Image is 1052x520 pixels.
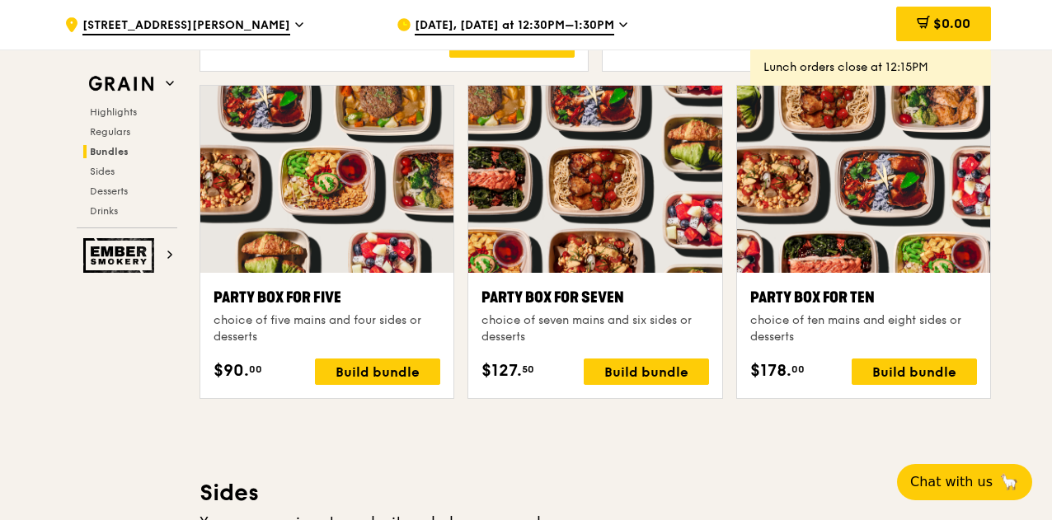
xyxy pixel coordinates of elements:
[852,358,977,385] div: Build bundle
[522,363,534,376] span: 50
[897,464,1032,500] button: Chat with us🦙
[481,286,708,309] div: Party Box for Seven
[481,358,522,383] span: $127.
[90,126,130,138] span: Regulars
[415,17,614,35] span: [DATE], [DATE] at 12:30PM–1:30PM
[90,106,137,118] span: Highlights
[750,358,791,383] span: $178.
[910,472,993,492] span: Chat with us
[481,312,708,345] div: choice of seven mains and six sides or desserts
[249,363,262,376] span: 00
[90,205,118,217] span: Drinks
[83,69,159,99] img: Grain web logo
[750,312,977,345] div: choice of ten mains and eight sides or desserts
[82,17,290,35] span: [STREET_ADDRESS][PERSON_NAME]
[999,472,1019,492] span: 🦙
[763,59,978,76] div: Lunch orders close at 12:15PM
[200,478,991,508] h3: Sides
[933,16,970,31] span: $0.00
[750,286,977,309] div: Party Box for Ten
[449,31,575,58] div: Build bundle
[90,146,129,157] span: Bundles
[584,358,709,385] div: Build bundle
[83,238,159,273] img: Ember Smokery web logo
[791,363,805,376] span: 00
[315,358,440,385] div: Build bundle
[214,286,440,309] div: Party Box for Five
[90,166,115,177] span: Sides
[90,185,128,197] span: Desserts
[214,358,249,383] span: $90.
[214,312,440,345] div: choice of five mains and four sides or desserts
